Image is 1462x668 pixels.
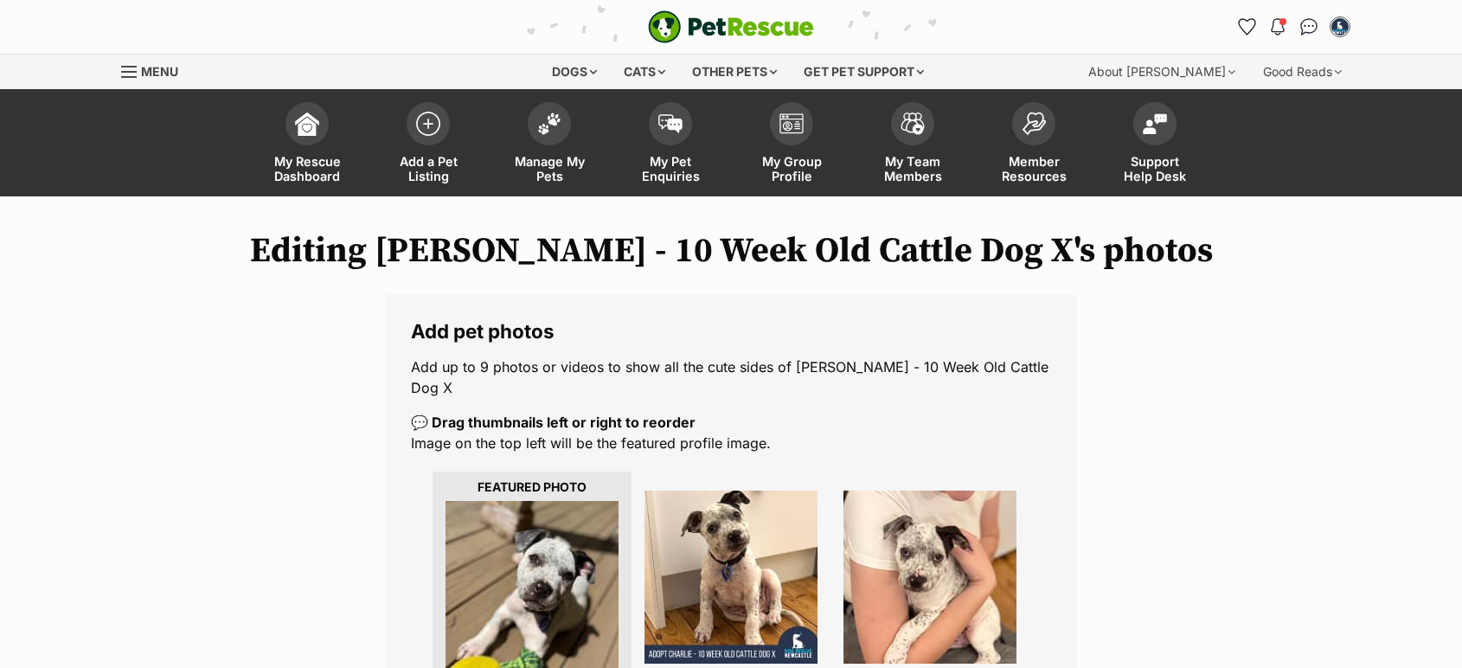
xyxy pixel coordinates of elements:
[1143,113,1167,134] img: help-desk-icon-fdf02630f3aa405de69fd3d07c3f3aa587a6932b1a1747fa1d2bba05be0121f9.svg
[510,154,588,183] span: Manage My Pets
[537,112,561,135] img: manage-my-pets-icon-02211641906a0b7f246fdf0571729dbe1e7629f14944591b6c1af311fb30b64b.svg
[1295,13,1323,41] a: Conversations
[1022,112,1046,135] img: member-resources-icon-8e73f808a243e03378d46382f2149f9095a855e16c252ad45f914b54edf8863c.svg
[247,93,368,196] a: My Rescue Dashboard
[612,55,677,89] div: Cats
[1326,13,1354,41] button: My account
[753,154,830,183] span: My Group Profile
[843,491,1016,664] img: yuankr2qxrwohk8szic1.jpg
[489,93,610,196] a: Manage My Pets
[411,356,1051,398] p: Add up to 9 photos or videos to show all the cute sides of [PERSON_NAME] - 10 Week Old Cattle Dog X
[411,412,1051,453] p: Image on the top left will be the featured profile image.
[901,112,925,135] img: team-members-icon-5396bd8760b3fe7c0b43da4ab00e1e3bb1a5d9ba89233759b79545d2d3fc5d0d.svg
[1264,13,1292,41] button: Notifications
[792,55,936,89] div: Get pet support
[731,93,852,196] a: My Group Profile
[1076,55,1247,89] div: About [PERSON_NAME]
[632,154,709,183] span: My Pet Enquiries
[1233,13,1354,41] ul: Account quick links
[1331,18,1349,35] img: Carly Goodhew profile pic
[295,112,319,136] img: dashboard-icon-eb2f2d2d3e046f16d808141f083e7271f6b2e854fb5c12c21221c1fb7104beca.svg
[268,154,346,183] span: My Rescue Dashboard
[1300,18,1318,35] img: chat-41dd97257d64d25036548639549fe6c8038ab92f7586957e7f3b1b290dea8141.svg
[411,320,1051,343] legend: Add pet photos
[852,93,973,196] a: My Team Members
[368,93,489,196] a: Add a Pet Listing
[141,64,178,79] span: Menu
[779,113,804,134] img: group-profile-icon-3fa3cf56718a62981997c0bc7e787c4b2cf8bcc04b72c1350f741eb67cf2f40e.svg
[973,93,1094,196] a: Member Resources
[648,10,814,43] img: logo-e224e6f780fb5917bec1dbf3a21bbac754714ae5b6737aabdf751b685950b380.svg
[416,112,440,136] img: add-pet-listing-icon-0afa8454b4691262ce3f59096e99ab1cd57d4a30225e0717b998d2c9b9846f56.svg
[1094,93,1215,196] a: Support Help Desk
[1271,18,1285,35] img: notifications-46538b983faf8c2785f20acdc204bb7945ddae34d4c08c2a6579f10ce5e182be.svg
[1233,13,1260,41] a: Favourites
[874,154,952,183] span: My Team Members
[389,154,467,183] span: Add a Pet Listing
[121,55,190,86] a: Menu
[540,55,609,89] div: Dogs
[658,114,683,133] img: pet-enquiries-icon-7e3ad2cf08bfb03b45e93fb7055b45f3efa6380592205ae92323e6603595dc1f.svg
[121,231,1341,271] h1: Editing [PERSON_NAME] - 10 Week Old Cattle Dog X's photos
[1251,55,1354,89] div: Good Reads
[995,154,1073,183] span: Member Resources
[644,491,818,664] img: zqbw3aiirmpk4s2fbv4g.jpg
[610,93,731,196] a: My Pet Enquiries
[680,55,789,89] div: Other pets
[411,414,696,431] b: 💬 Drag thumbnails left or right to reorder
[648,10,814,43] a: PetRescue
[1116,154,1194,183] span: Support Help Desk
